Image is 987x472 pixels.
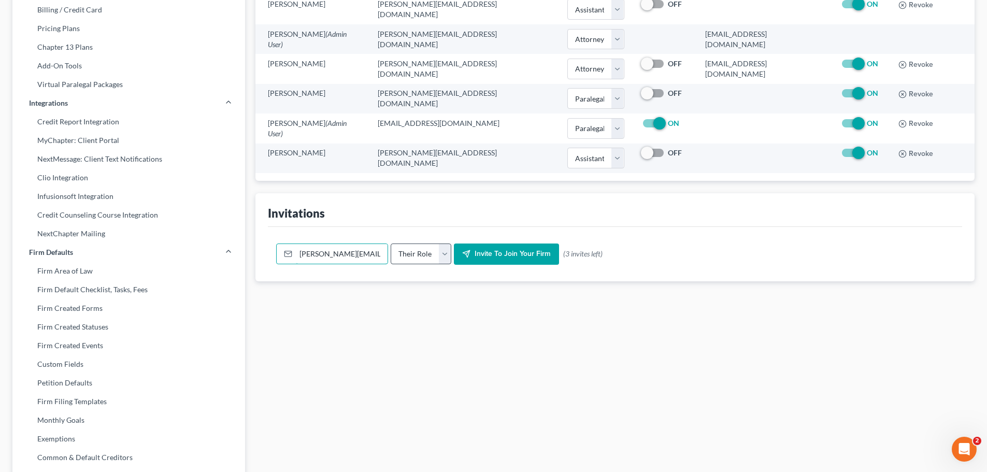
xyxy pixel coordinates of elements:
[12,430,245,448] a: Exemptions
[255,54,369,83] td: [PERSON_NAME]
[255,144,369,173] td: [PERSON_NAME]
[973,437,981,445] span: 2
[12,262,245,280] a: Firm Area of Law
[898,150,933,158] button: Revoke
[898,90,933,98] button: Revoke
[668,148,682,157] strong: OFF
[12,75,245,94] a: Virtual Paralegal Packages
[369,144,559,173] td: [PERSON_NAME][EMAIL_ADDRESS][DOMAIN_NAME]
[867,89,878,97] strong: ON
[454,244,559,265] button: Invite to join your firm
[668,89,682,97] strong: OFF
[12,280,245,299] a: Firm Default Checklist, Tasks, Fees
[268,30,347,49] span: (Admin User)
[12,168,245,187] a: Clio Integration
[668,59,682,68] strong: OFF
[255,84,369,113] td: [PERSON_NAME]
[867,119,878,127] strong: ON
[697,54,832,83] td: [EMAIL_ADDRESS][DOMAIN_NAME]
[12,206,245,224] a: Credit Counseling Course Integration
[268,206,325,221] div: Invitations
[898,61,933,69] button: Revoke
[952,437,977,462] iframe: Intercom live chat
[296,244,388,264] input: Email Address
[475,250,551,259] span: Invite to join your firm
[12,355,245,374] a: Custom Fields
[12,131,245,150] a: MyChapter: Client Portal
[12,336,245,355] a: Firm Created Events
[898,1,933,9] button: Revoke
[12,187,245,206] a: Infusionsoft Integration
[12,150,245,168] a: NextMessage: Client Text Notifications
[898,120,933,128] button: Revoke
[12,411,245,430] a: Monthly Goals
[369,84,559,113] td: [PERSON_NAME][EMAIL_ADDRESS][DOMAIN_NAME]
[12,392,245,411] a: Firm Filing Templates
[12,374,245,392] a: Petition Defaults
[12,38,245,56] a: Chapter 13 Plans
[369,54,559,83] td: [PERSON_NAME][EMAIL_ADDRESS][DOMAIN_NAME]
[255,113,369,143] td: [PERSON_NAME]
[563,249,603,259] span: (3 invites left)
[255,24,369,54] td: [PERSON_NAME]
[668,119,679,127] strong: ON
[12,243,245,262] a: Firm Defaults
[29,98,68,108] span: Integrations
[867,148,878,157] strong: ON
[12,94,245,112] a: Integrations
[29,247,73,258] span: Firm Defaults
[12,112,245,131] a: Credit Report Integration
[369,24,559,54] td: [PERSON_NAME][EMAIL_ADDRESS][DOMAIN_NAME]
[369,113,559,143] td: [EMAIL_ADDRESS][DOMAIN_NAME]
[268,119,347,138] span: (Admin User)
[12,318,245,336] a: Firm Created Statuses
[697,24,832,54] td: [EMAIL_ADDRESS][DOMAIN_NAME]
[12,19,245,38] a: Pricing Plans
[12,299,245,318] a: Firm Created Forms
[12,224,245,243] a: NextChapter Mailing
[366,248,379,260] keeper-lock: Open Keeper Popup
[12,1,245,19] a: Billing / Credit Card
[867,59,878,68] strong: ON
[12,56,245,75] a: Add-On Tools
[12,448,245,467] a: Common & Default Creditors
